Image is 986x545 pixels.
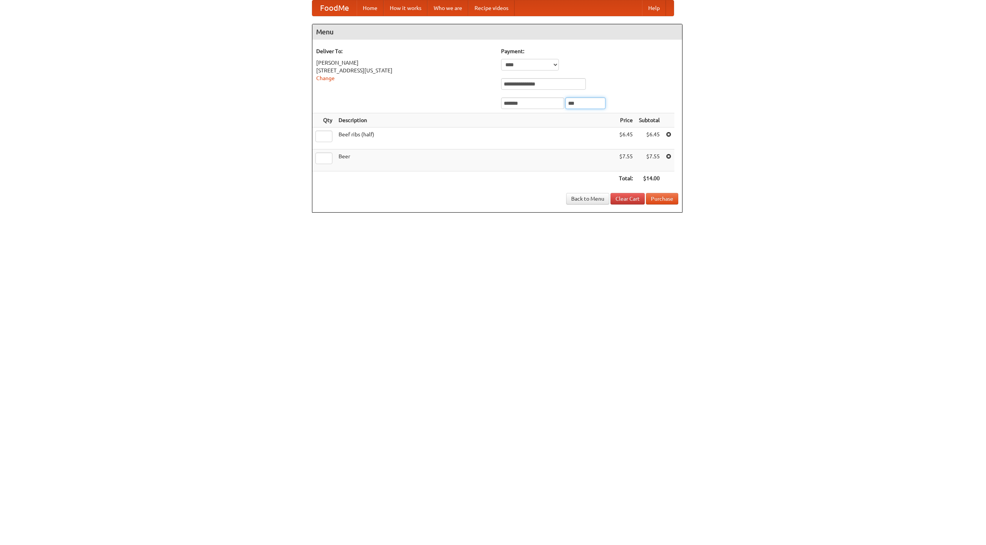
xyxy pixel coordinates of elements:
[566,193,609,205] a: Back to Menu
[501,47,678,55] h5: Payment:
[636,113,663,127] th: Subtotal
[646,193,678,205] button: Purchase
[636,149,663,171] td: $7.55
[316,67,493,74] div: [STREET_ADDRESS][US_STATE]
[316,75,335,81] a: Change
[335,149,616,171] td: Beer
[610,193,645,205] a: Clear Cart
[384,0,428,16] a: How it works
[428,0,468,16] a: Who we are
[616,113,636,127] th: Price
[312,24,682,40] h4: Menu
[357,0,384,16] a: Home
[335,113,616,127] th: Description
[312,0,357,16] a: FoodMe
[316,47,493,55] h5: Deliver To:
[636,127,663,149] td: $6.45
[636,171,663,186] th: $14.00
[616,127,636,149] td: $6.45
[335,127,616,149] td: Beef ribs (half)
[616,171,636,186] th: Total:
[312,113,335,127] th: Qty
[468,0,515,16] a: Recipe videos
[316,59,493,67] div: [PERSON_NAME]
[616,149,636,171] td: $7.55
[642,0,666,16] a: Help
